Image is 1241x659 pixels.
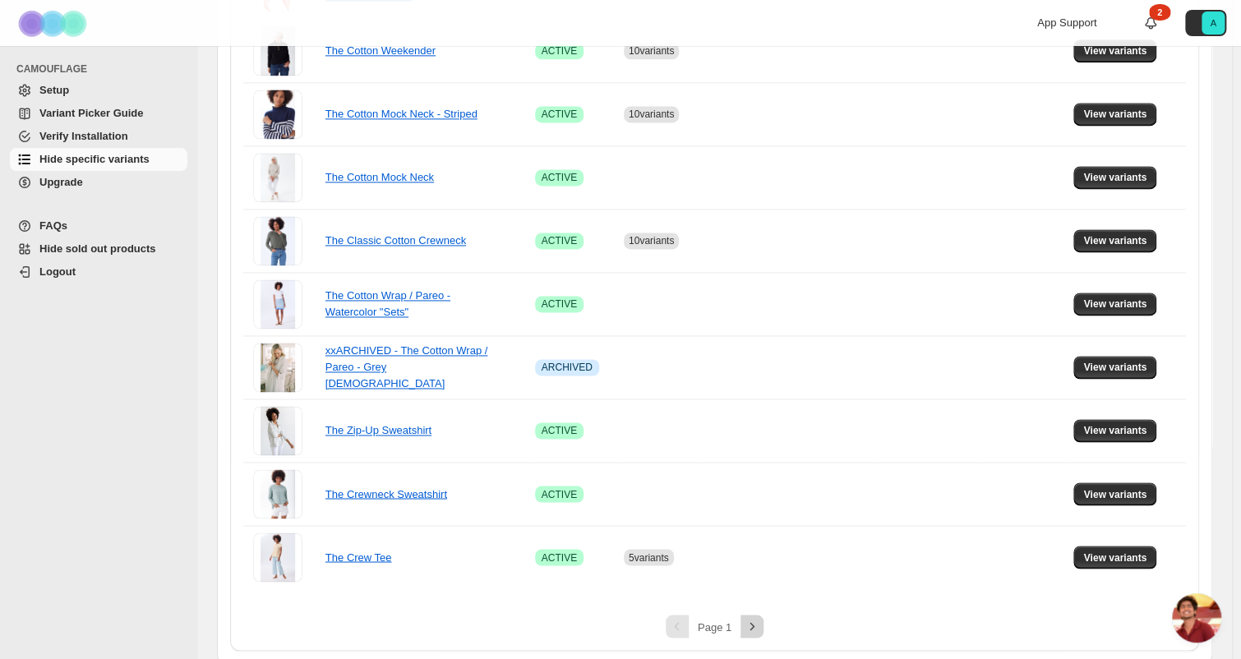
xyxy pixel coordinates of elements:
[542,551,577,564] span: ACTIVE
[740,615,764,638] button: Next
[10,237,187,260] a: Hide sold out products
[16,62,189,76] span: CAMOUFLAGE
[1210,18,1216,28] text: A
[1142,15,1159,31] a: 2
[1073,39,1156,62] button: View variants
[1083,424,1146,437] span: View variants
[10,148,187,171] a: Hide specific variants
[1083,361,1146,374] span: View variants
[542,171,577,184] span: ACTIVE
[1083,171,1146,184] span: View variants
[10,125,187,148] a: Verify Installation
[1073,356,1156,379] button: View variants
[1083,487,1146,500] span: View variants
[1083,234,1146,247] span: View variants
[325,289,450,318] a: The Cotton Wrap / Pareo - Watercolor "Sets"
[325,108,477,120] a: The Cotton Mock Neck - Striped
[629,45,674,57] span: 10 variants
[39,219,67,232] span: FAQs
[698,620,731,633] span: Page 1
[1083,44,1146,58] span: View variants
[39,153,150,165] span: Hide specific variants
[1073,166,1156,189] button: View variants
[629,108,674,120] span: 10 variants
[325,424,431,436] a: The Zip-Up Sweatshirt
[1083,108,1146,121] span: View variants
[10,102,187,125] a: Variant Picker Guide
[13,1,95,46] img: Camouflage
[542,361,593,374] span: ARCHIVED
[542,108,577,121] span: ACTIVE
[1083,551,1146,564] span: View variants
[325,234,466,247] a: The Classic Cotton Crewneck
[1073,546,1156,569] button: View variants
[325,344,487,389] a: xxARCHIVED - The Cotton Wrap / Pareo - Grey [DEMOGRAPHIC_DATA]
[10,260,187,283] a: Logout
[39,130,128,142] span: Verify Installation
[39,265,76,278] span: Logout
[10,214,187,237] a: FAQs
[542,44,577,58] span: ACTIVE
[325,44,436,57] a: The Cotton Weekender
[1083,297,1146,311] span: View variants
[1149,4,1170,21] div: 2
[1073,103,1156,126] button: View variants
[325,551,392,563] a: The Crew Tee
[629,551,669,563] span: 5 variants
[1073,229,1156,252] button: View variants
[243,615,1186,638] nav: Pagination
[629,235,674,247] span: 10 variants
[1185,10,1226,36] button: Avatar with initials A
[325,487,447,500] a: The Crewneck Sweatshirt
[542,424,577,437] span: ACTIVE
[39,242,156,255] span: Hide sold out products
[1073,293,1156,316] button: View variants
[542,487,577,500] span: ACTIVE
[10,79,187,102] a: Setup
[39,176,83,188] span: Upgrade
[39,84,69,96] span: Setup
[1073,482,1156,505] button: View variants
[542,234,577,247] span: ACTIVE
[1037,16,1096,29] span: App Support
[10,171,187,194] a: Upgrade
[325,171,434,183] a: The Cotton Mock Neck
[542,297,577,311] span: ACTIVE
[1202,12,1225,35] span: Avatar with initials A
[1073,419,1156,442] button: View variants
[39,107,143,119] span: Variant Picker Guide
[1172,593,1221,643] div: Open chat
